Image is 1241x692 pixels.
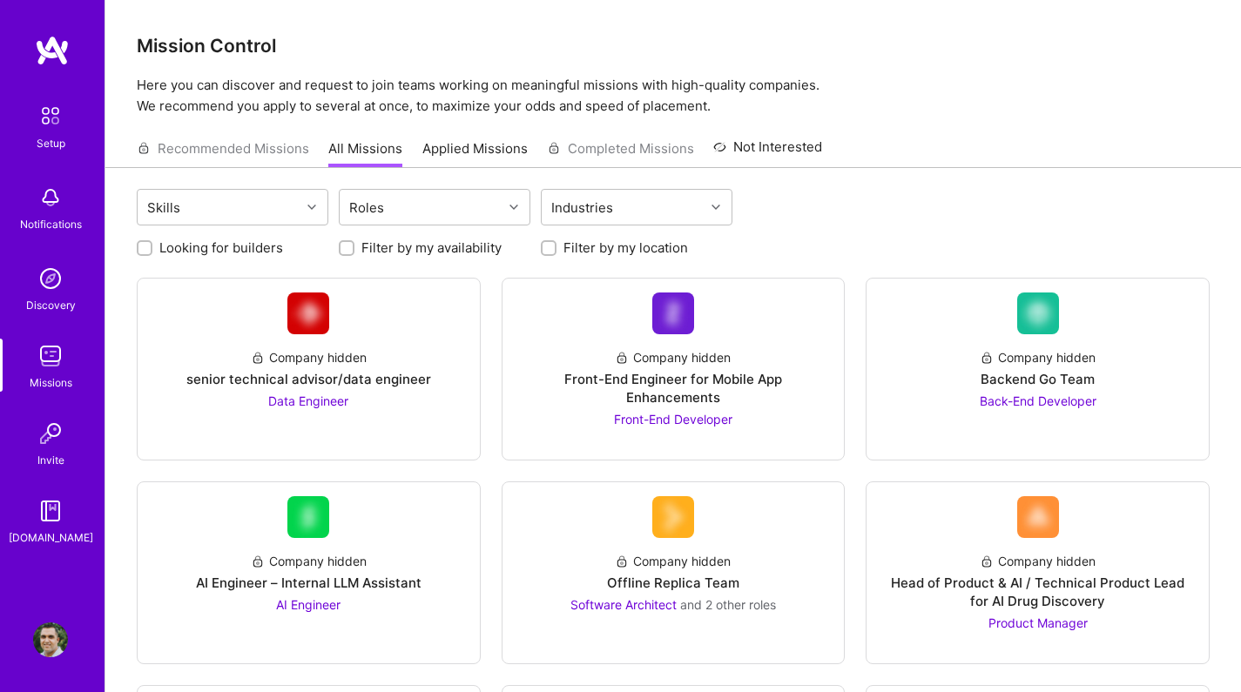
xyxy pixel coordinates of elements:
[30,373,72,392] div: Missions
[37,134,65,152] div: Setup
[152,496,466,649] a: Company LogoCompany hiddenAI Engineer – Internal LLM AssistantAI Engineer
[988,615,1088,630] span: Product Manager
[516,496,831,649] a: Company LogoCompany hiddenOffline Replica TeamSoftware Architect and 2 other roles
[547,195,617,220] div: Industries
[137,75,1210,117] p: Here you can discover and request to join teams working on meaningful missions with high-quality ...
[1017,496,1059,538] img: Company Logo
[196,574,422,592] div: AI Engineer – Internal LLM Assistant
[35,35,70,66] img: logo
[268,393,348,408] span: Data Engineer
[509,203,518,212] i: icon Chevron
[422,139,528,168] a: Applied Missions
[33,416,68,451] img: Invite
[607,574,739,592] div: Offline Replica Team
[980,393,1096,408] span: Back-End Developer
[159,239,283,257] label: Looking for builders
[652,292,694,334] img: Company Logo
[880,574,1195,610] div: Head of Product & AI / Technical Product Lead for AI Drug Discovery
[981,370,1095,388] div: Backend Go Team
[880,292,1195,446] a: Company LogoCompany hiddenBackend Go TeamBack-End Developer
[570,597,677,612] span: Software Architect
[713,137,822,168] a: Not Interested
[680,597,776,612] span: and 2 other roles
[563,239,688,257] label: Filter by my location
[307,203,316,212] i: icon Chevron
[29,622,72,657] a: User Avatar
[615,552,731,570] div: Company hidden
[143,195,185,220] div: Skills
[26,296,76,314] div: Discovery
[1017,292,1059,334] img: Company Logo
[33,261,68,296] img: discovery
[980,552,1096,570] div: Company hidden
[345,195,388,220] div: Roles
[33,494,68,528] img: guide book
[287,292,329,334] img: Company Logo
[361,239,502,257] label: Filter by my availability
[137,35,1210,57] h3: Mission Control
[276,597,341,612] span: AI Engineer
[880,496,1195,649] a: Company LogoCompany hiddenHead of Product & AI / Technical Product Lead for AI Drug DiscoveryProd...
[516,370,831,406] div: Front-End Engineer for Mobile App Enhancements
[614,412,732,427] span: Front-End Developer
[516,292,831,446] a: Company LogoCompany hiddenFront-End Engineer for Mobile App EnhancementsFront-End Developer
[33,180,68,215] img: bell
[152,292,466,446] a: Company LogoCompany hiddensenior technical advisor/data engineerData Engineer
[652,496,694,538] img: Company Logo
[980,348,1096,366] div: Company hidden
[9,528,93,547] div: [DOMAIN_NAME]
[20,215,82,233] div: Notifications
[32,97,69,134] img: setup
[33,339,68,373] img: teamwork
[615,348,731,366] div: Company hidden
[251,348,367,366] div: Company hidden
[328,139,402,168] a: All Missions
[712,203,720,212] i: icon Chevron
[186,370,431,388] div: senior technical advisor/data engineer
[287,496,329,538] img: Company Logo
[37,451,64,469] div: Invite
[251,552,367,570] div: Company hidden
[33,622,68,657] img: User Avatar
